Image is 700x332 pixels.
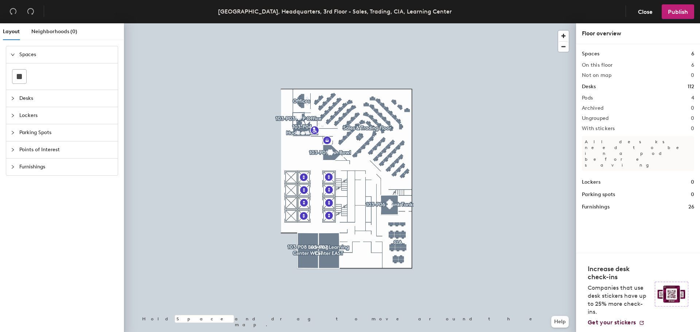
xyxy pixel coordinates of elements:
[691,50,694,58] h1: 6
[19,90,113,107] span: Desks
[582,29,694,38] div: Floor overview
[23,4,38,19] button: Redo (⌘ + ⇧ + Z)
[11,130,15,135] span: collapsed
[582,50,599,58] h1: Spaces
[691,62,694,68] h2: 6
[582,116,609,121] h2: Ungrouped
[218,7,452,16] div: [GEOGRAPHIC_DATA], Headquarters, 3rd Floor - Sales, Trading, CIA, Learning Center
[588,319,645,326] a: Get your stickers
[691,126,694,132] h2: 0
[582,126,615,132] h2: With stickers
[588,284,650,316] p: Companies that use desk stickers have up to 25% more check-ins.
[11,165,15,169] span: collapsed
[668,8,688,15] span: Publish
[11,148,15,152] span: collapsed
[3,28,20,35] span: Layout
[582,95,593,101] h2: Pods
[662,4,694,19] button: Publish
[11,96,15,101] span: collapsed
[31,28,77,35] span: Neighborhoods (0)
[691,73,694,78] h2: 0
[19,141,113,158] span: Points of Interest
[11,113,15,118] span: collapsed
[19,124,113,141] span: Parking Spots
[638,8,653,15] span: Close
[19,107,113,124] span: Lockers
[691,105,694,111] h2: 0
[691,116,694,121] h2: 0
[582,73,611,78] h2: Not on map
[582,203,610,211] h1: Furnishings
[19,46,113,63] span: Spaces
[691,178,694,186] h1: 0
[582,191,615,199] h1: Parking spots
[688,203,694,211] h1: 26
[6,4,20,19] button: Undo (⌘ + Z)
[588,265,650,281] h4: Increase desk check-ins
[588,319,636,326] span: Get your stickers
[582,83,596,91] h1: Desks
[582,178,600,186] h1: Lockers
[691,191,694,199] h1: 0
[582,105,603,111] h2: Archived
[691,95,694,101] h2: 4
[655,282,688,306] img: Sticker logo
[582,62,613,68] h2: On this floor
[688,83,694,91] h1: 112
[582,136,694,171] p: All desks need to be in a pod before saving
[632,4,659,19] button: Close
[551,316,569,328] button: Help
[19,159,113,175] span: Furnishings
[11,52,15,57] span: expanded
